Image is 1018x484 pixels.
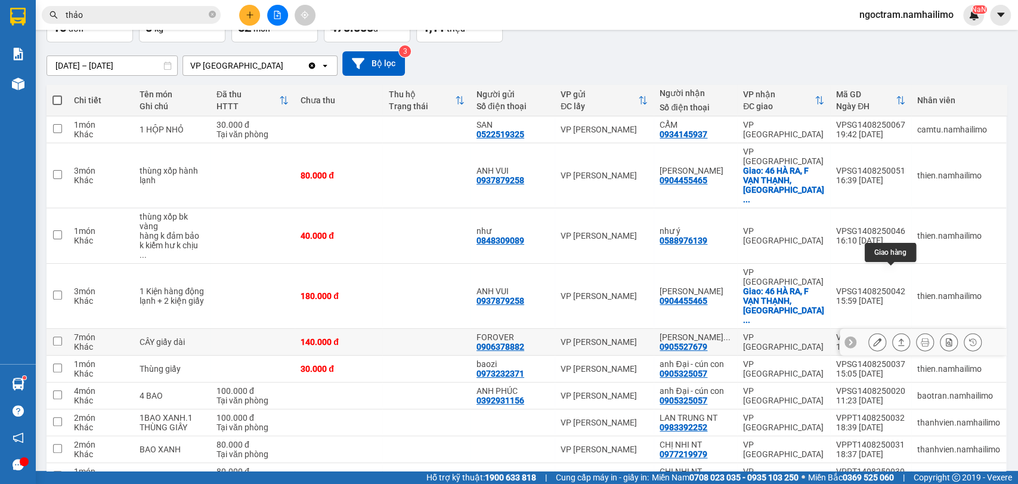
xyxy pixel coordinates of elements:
div: Khác [74,423,128,432]
div: 0905527679 [660,342,707,352]
span: đơn [69,24,83,33]
div: 16:10 [DATE] [836,236,905,245]
sup: 1 [23,376,26,380]
div: 1BAO XANH.1 THÙNG GIẤY [140,413,205,432]
div: VPSG1408250067 [836,120,905,130]
div: 1 Kiện hàng động lạnh + 2 kiện giấy [140,286,205,306]
span: aim [301,11,309,19]
div: 2 món [74,440,128,449]
div: thien.namhailimo [917,171,1000,180]
th: Toggle SortBy [737,85,830,116]
div: Khác [74,236,128,245]
span: đ [373,24,378,33]
div: VP [GEOGRAPHIC_DATA] [743,386,824,405]
div: thien.namhailimo [917,364,1000,374]
span: 16 [53,20,66,35]
span: ... [723,332,731,342]
div: VP [GEOGRAPHIC_DATA] [743,147,824,166]
div: 3 món [74,286,128,296]
div: Giao: 46 HÀ RA, F VẠN THẠNH, NHA TRANG [743,286,824,325]
div: 16:39 [DATE] [836,175,905,185]
div: 80.000 đ [216,440,289,449]
div: thanhvien.namhailimo [917,445,1000,454]
div: 11:23 [DATE] [836,396,905,405]
div: 1 HỘP NHỎ [140,125,205,134]
div: VP [PERSON_NAME] [561,445,648,454]
div: thanhvien.namhailimo [917,418,1000,427]
svg: Clear value [307,61,317,70]
span: Cung cấp máy in - giấy in: [556,471,649,484]
input: Tìm tên, số ĐT hoặc mã đơn [66,8,206,21]
div: ĐC giao [743,101,815,111]
div: VP [GEOGRAPHIC_DATA] [190,60,283,72]
div: Giao hàng [892,333,910,351]
div: Chi tiết [74,95,128,105]
span: ngoctram.namhailimo [850,7,963,22]
div: 0983392252 [660,423,707,432]
div: Người nhận [660,88,731,98]
div: Số điện thoại [660,103,731,112]
span: plus [246,11,254,19]
div: LAN TRUNG NT [660,413,731,423]
div: 7 món [74,332,128,342]
img: icon-new-feature [969,10,979,20]
div: CHỊ NHI NT [660,440,731,449]
div: ANH VUI [476,166,549,175]
span: ... [140,250,147,260]
svg: open [320,61,330,70]
div: Thu hộ [388,90,454,99]
div: thùng xốp bk vàng [140,212,205,231]
div: Khác [74,130,128,139]
div: 0937879258 [476,296,524,306]
button: plus [239,5,260,26]
span: | [545,471,547,484]
div: VPSG1408250038 [836,332,905,342]
div: VPSG1408250037 [836,359,905,369]
span: file-add [273,11,281,19]
div: 0977219979 [660,449,707,459]
div: Trạng thái [388,101,454,111]
sup: 3 [399,45,411,57]
span: caret-down [995,10,1006,20]
div: VP [GEOGRAPHIC_DATA] [743,226,824,245]
div: Thùng giấy [140,364,205,374]
div: HTTT [216,101,279,111]
button: caret-down [990,5,1011,26]
sup: NaN [971,5,986,14]
div: Chưa thu [301,95,376,105]
div: VP [GEOGRAPHIC_DATA] [743,267,824,286]
img: logo-vxr [10,8,26,26]
th: Toggle SortBy [830,85,911,116]
div: VP [PERSON_NAME] [561,364,648,374]
div: hàng k đảm bảo k kiểm hư k chịu trách nhiệm [140,231,205,260]
div: 100.000 đ [216,386,289,396]
div: 2 món [74,413,128,423]
div: VPPT1408250031 [836,440,905,449]
div: SAN [476,120,549,130]
div: 0904455465 [660,175,707,185]
div: CÂY giấy dài [140,337,205,347]
div: camtu.namhailimo [917,125,1000,134]
div: VPSG1408250046 [836,226,905,236]
div: 0905325057 [660,369,707,378]
div: KHÁNH NGỌC (NHA TRANG) [660,332,731,342]
span: triệu [447,24,465,33]
button: aim [295,5,315,26]
div: 30.000 đ [216,120,289,130]
div: 1 món [74,359,128,369]
span: ... [743,195,750,204]
img: warehouse-icon [12,378,24,390]
div: VP nhận [743,90,815,99]
div: Khác [74,175,128,185]
div: Tại văn phòng [216,423,289,432]
strong: 0369 525 060 [843,473,894,482]
div: 3 món [74,166,128,175]
div: 0392931156 [476,396,524,405]
div: CHỊ NHI NT [660,467,731,476]
div: 0904455465 [660,296,707,306]
div: 80.000 đ [301,171,376,180]
div: VP [PERSON_NAME] [561,391,648,400]
div: thien.namhailimo [917,291,1000,301]
div: VPSG1408250051 [836,166,905,175]
span: Miền Nam [652,471,799,484]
